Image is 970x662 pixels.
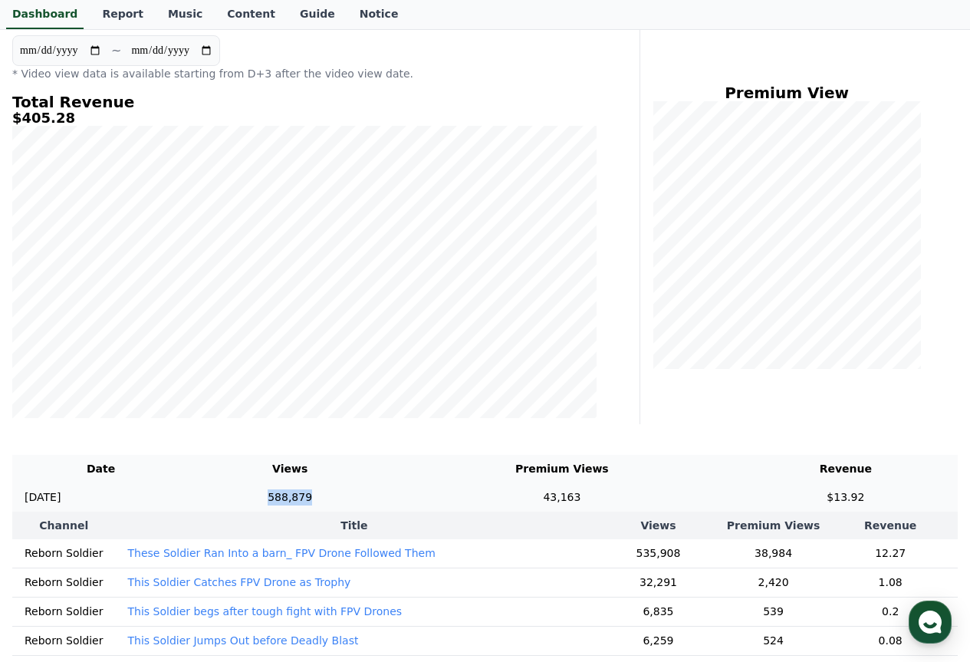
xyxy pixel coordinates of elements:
[390,455,734,483] th: Premium Views
[593,597,724,626] td: 6,835
[12,110,597,126] h5: $405.28
[39,509,66,522] span: Home
[823,539,958,568] td: 12.27
[12,597,115,626] td: Reborn Soldier
[724,597,824,626] td: 539
[12,626,115,655] td: Reborn Soldier
[823,512,958,539] th: Revenue
[593,512,724,539] th: Views
[823,626,958,655] td: 0.08
[724,568,824,597] td: 2,420
[101,486,198,525] a: Messages
[593,626,724,655] td: 6,259
[111,41,121,60] p: ~
[115,512,593,539] th: Title
[189,455,390,483] th: Views
[12,66,597,81] p: * Video view data is available starting from D+3 after the video view date.
[724,626,824,655] td: 524
[127,604,402,619] button: This Soldier begs after tough fight with FPV Drones
[390,483,734,512] td: 43,163
[127,633,358,648] button: This Soldier Jumps Out before Deadly Blast
[189,483,390,512] td: 588,879
[198,486,294,525] a: Settings
[127,575,350,590] button: This Soldier Catches FPV Drone as Trophy
[25,489,61,506] p: [DATE]
[734,483,958,512] td: $13.92
[12,568,115,597] td: Reborn Soldier
[734,455,958,483] th: Revenue
[593,568,724,597] td: 32,291
[127,510,173,522] span: Messages
[653,84,921,101] h4: Premium View
[593,539,724,568] td: 535,908
[823,597,958,626] td: 0.2
[12,94,597,110] h4: Total Revenue
[823,568,958,597] td: 1.08
[12,455,189,483] th: Date
[127,545,435,561] button: These Soldier Ran Into a barn_ FPV Drone Followed Them
[12,539,115,568] td: Reborn Soldier
[12,512,115,539] th: Channel
[227,509,265,522] span: Settings
[724,512,824,539] th: Premium Views
[5,486,101,525] a: Home
[724,539,824,568] td: 38,984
